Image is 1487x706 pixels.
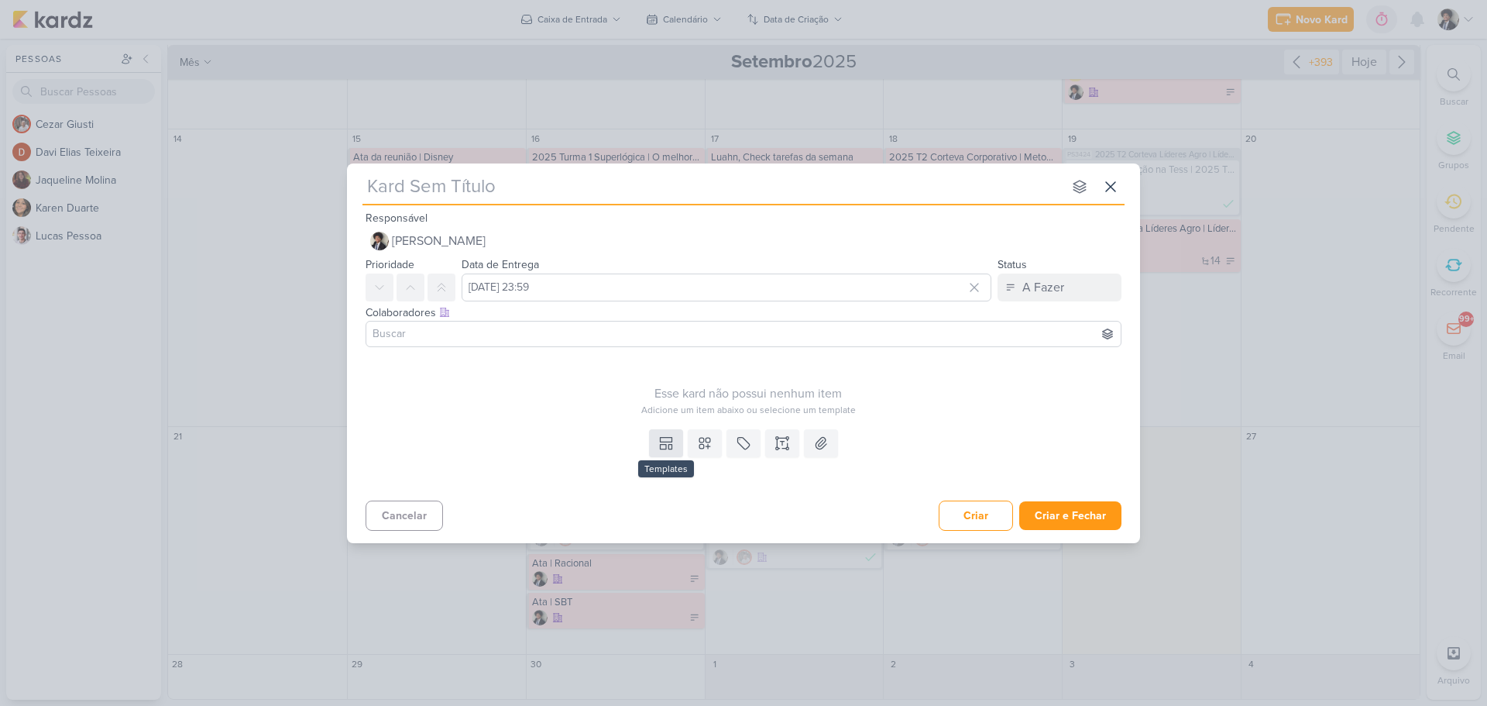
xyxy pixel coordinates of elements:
span: [PERSON_NAME] [392,232,486,250]
div: Adicione um item abaixo ou selecione um template [366,403,1131,417]
div: Templates [638,460,694,477]
button: A Fazer [998,274,1121,301]
label: Prioridade [366,258,414,271]
div: A Fazer [1022,278,1064,297]
input: Kard Sem Título [362,173,1063,201]
button: Cancelar [366,501,443,531]
input: Buscar [369,325,1118,343]
button: [PERSON_NAME] [366,227,1121,255]
img: Pedro Luahn Simões [370,232,389,250]
button: Criar e Fechar [1019,501,1121,530]
label: Status [998,258,1027,271]
label: Responsável [366,212,428,225]
button: Criar [939,501,1013,531]
div: Esse kard não possui nenhum item [366,384,1131,403]
div: Colaboradores [366,305,1121,321]
label: Data de Entrega [462,258,539,271]
input: Select a date [462,274,991,301]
